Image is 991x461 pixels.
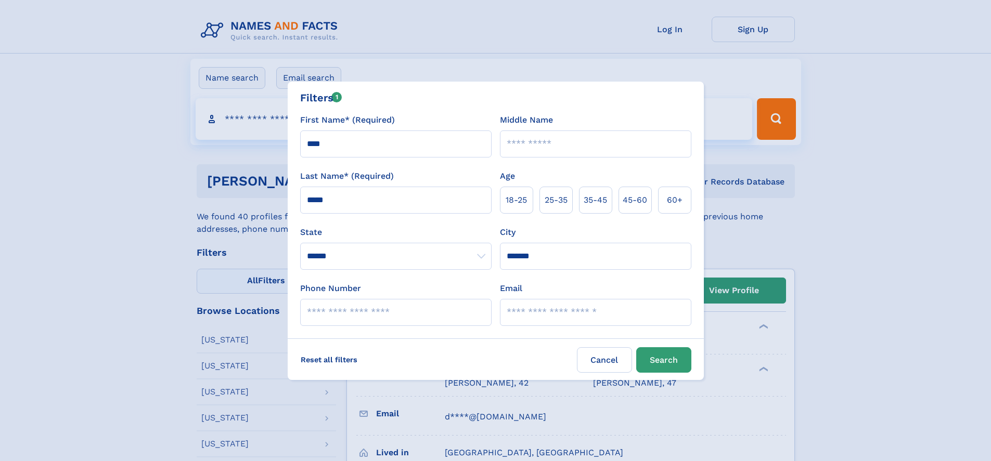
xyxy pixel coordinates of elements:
[300,170,394,182] label: Last Name* (Required)
[300,226,492,239] label: State
[500,170,515,182] label: Age
[500,226,516,239] label: City
[577,347,632,373] label: Cancel
[500,282,522,295] label: Email
[545,194,568,206] span: 25‑35
[506,194,527,206] span: 18‑25
[500,114,553,126] label: Middle Name
[300,90,342,106] div: Filters
[300,114,395,126] label: First Name* (Required)
[623,194,647,206] span: 45‑60
[300,282,361,295] label: Phone Number
[584,194,607,206] span: 35‑45
[294,347,364,372] label: Reset all filters
[667,194,683,206] span: 60+
[636,347,691,373] button: Search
